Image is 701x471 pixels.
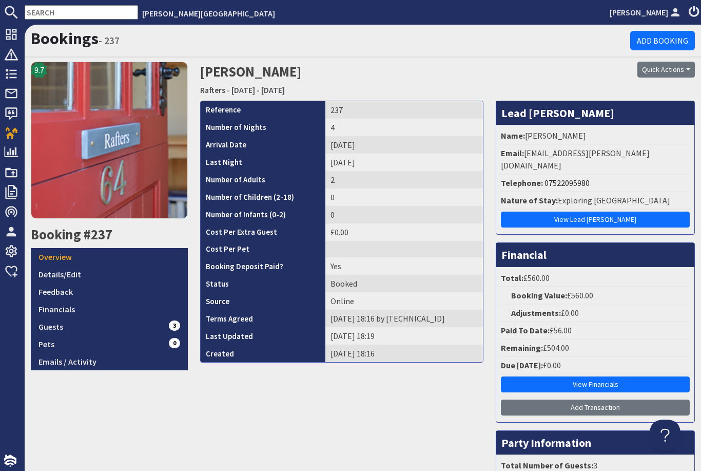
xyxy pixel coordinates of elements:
[499,287,692,305] li: £560.00
[501,195,558,205] strong: Nature of Stay:
[201,257,325,275] th: Booking Deposit Paid?
[637,62,695,78] button: Quick Actions
[201,206,325,223] th: Number of Infants (0-2)
[501,178,543,188] strong: Telephone:
[499,305,692,322] li: £0.00
[544,178,590,188] a: 07522095980
[499,145,692,175] li: [EMAIL_ADDRESS][PERSON_NAME][DOMAIN_NAME]
[610,6,683,18] a: [PERSON_NAME]
[31,300,188,318] a: Financials
[231,85,285,95] a: [DATE] - [DATE]
[650,420,680,450] iframe: Toggle Customer Support
[325,292,483,310] td: Online
[499,340,692,357] li: £504.00
[169,321,180,331] span: 3
[31,335,188,353] a: Pets0
[25,5,138,20] input: SEARCH
[325,171,483,189] td: 2
[99,34,120,47] small: - 237
[31,227,188,243] h2: Booking #237
[630,31,695,50] a: Add Booking
[496,431,694,455] h3: Party Information
[201,119,325,136] th: Number of Nights
[201,154,325,171] th: Last Night
[501,400,690,416] a: Add Transaction
[325,345,483,362] td: [DATE] 18:16
[325,206,483,223] td: 0
[325,101,483,119] td: 237
[325,189,483,206] td: 0
[31,266,188,283] a: Details/Edit
[201,292,325,310] th: Source
[325,310,483,327] td: [DATE] 18:16 by [TECHNICAL_ID]
[4,455,16,467] img: staytech_i_w-64f4e8e9ee0a9c174fd5317b4b171b261742d2d393467e5bdba4413f4f884c10.svg
[325,327,483,345] td: [DATE] 18:19
[499,192,692,210] li: Exploring [GEOGRAPHIC_DATA]
[201,345,325,362] th: Created
[201,241,325,258] th: Cost Per Pet
[31,248,188,266] a: Overview
[511,308,561,318] strong: Adjustments:
[31,318,188,335] a: Guests3
[201,101,325,119] th: Reference
[31,62,188,219] img: Rafters's icon
[501,460,593,470] strong: Total Number of Guests:
[34,64,44,76] span: 9.7
[201,327,325,345] th: Last Updated
[227,85,230,95] span: -
[499,357,692,374] li: £0.00
[31,353,188,370] a: Emails / Activity
[325,154,483,171] td: [DATE]
[200,85,225,95] a: Rafters
[496,243,694,267] h3: Financial
[496,101,694,125] h3: Lead [PERSON_NAME]
[501,376,690,392] a: View Financials
[201,223,325,241] th: Cost Per Extra Guest
[142,8,275,18] a: [PERSON_NAME][GEOGRAPHIC_DATA]
[501,130,525,141] strong: Name:
[499,127,692,145] li: [PERSON_NAME]
[31,283,188,300] a: Feedback
[325,275,483,292] td: Booked
[325,257,483,275] td: Yes
[499,322,692,340] li: £56.00
[501,343,543,353] strong: Remaining:
[169,338,180,348] span: 0
[31,28,99,49] a: Bookings
[511,290,567,300] strong: Booking Value:
[325,119,483,136] td: 4
[501,325,550,335] strong: Paid To Date:
[501,148,524,158] strong: Email:
[201,275,325,292] th: Status
[325,136,483,154] td: [DATE]
[501,360,543,370] strong: Due [DATE]:
[201,310,325,327] th: Terms Agreed
[201,136,325,154] th: Arrival Date
[201,189,325,206] th: Number of Children (2-18)
[31,62,188,227] a: 9.7
[201,171,325,189] th: Number of Adults
[200,62,526,98] h2: [PERSON_NAME]
[501,273,523,283] strong: Total:
[325,223,483,241] td: £0.00
[501,212,690,228] a: View Lead [PERSON_NAME]
[499,270,692,287] li: £560.00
